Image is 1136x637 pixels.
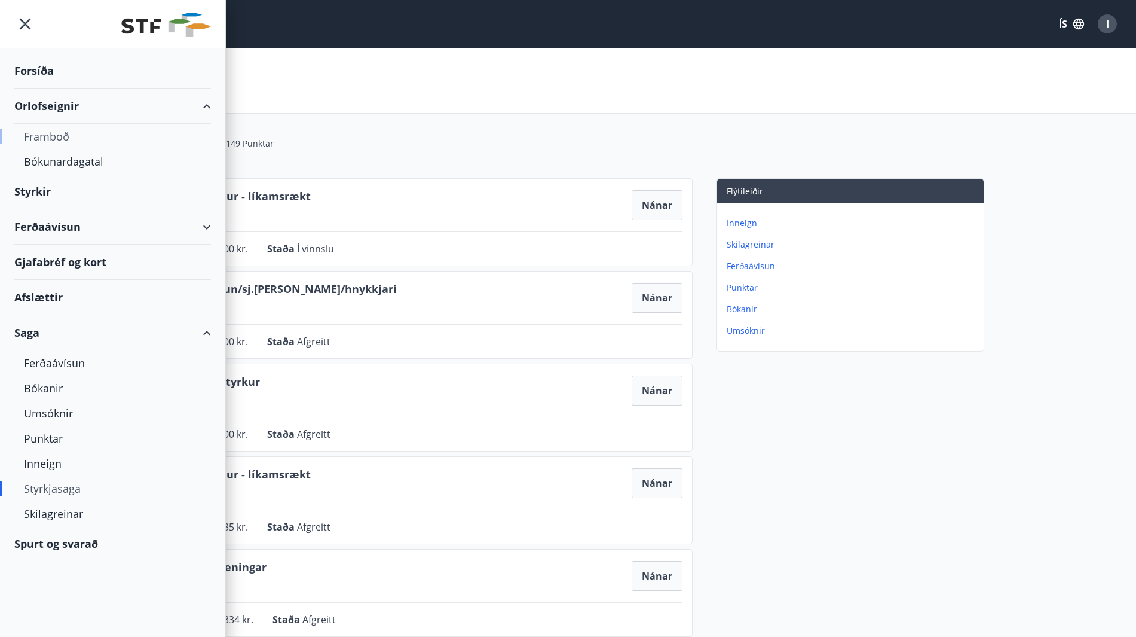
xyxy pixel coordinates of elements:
[632,376,682,406] button: Nánar
[164,467,311,487] span: Heilsustyrkur - líkamsrækt
[24,476,201,501] div: Styrkjasaga
[14,13,36,35] button: menu
[14,209,211,245] div: Ferðaávísun
[727,239,979,251] p: Skilagreinar
[267,335,297,348] span: Staða
[727,282,979,294] p: Punktar
[164,209,311,222] span: [DATE]
[24,501,201,526] div: Skilagreinar
[24,376,201,401] div: Bókanir
[24,401,201,426] div: Umsóknir
[164,188,311,209] span: Heilsustyrkur - líkamsrækt
[205,335,248,348] span: 80.000 kr.
[727,217,979,229] p: Inneign
[727,325,979,337] p: Umsóknir
[297,242,334,255] span: Í vinnslu
[24,350,201,376] div: Ferðaávísun
[121,13,211,37] img: union_logo
[1106,17,1109,31] span: I
[267,242,297,255] span: Staða
[205,242,248,255] span: 34.800 kr.
[297,335,330,348] span: Afgreitt
[14,526,211,561] div: Spurt og svarað
[1052,13,1091,35] button: ÍS
[727,260,979,272] p: Ferðaávísun
[14,315,211,350] div: Saga
[164,487,311,500] span: [DATE]
[267,520,297,534] span: Staða
[632,190,682,220] button: Nánar
[205,428,248,441] span: 70.000 kr.
[24,426,201,451] div: Punktar
[297,428,330,441] span: Afgreitt
[226,138,274,150] span: 149 Punktar
[632,561,682,591] button: Nánar
[727,185,763,197] span: Flýtileiðir
[14,53,211,89] div: Forsíða
[632,468,682,498] button: Nánar
[297,520,330,534] span: Afgreitt
[272,613,302,626] span: Staða
[205,520,248,534] span: 34.335 kr.
[14,280,211,315] div: Afslættir
[164,301,397,315] span: [DATE]
[24,149,201,174] div: Bókunardagatal
[14,89,211,124] div: Orlofseignir
[267,428,297,441] span: Staða
[14,174,211,209] div: Styrkir
[14,245,211,280] div: Gjafabréf og kort
[24,124,201,149] div: Framboð
[302,613,336,626] span: Afgreitt
[727,303,979,315] p: Bókanir
[205,613,253,626] span: 993.334 kr.
[164,281,397,301] span: Sjúkraþjálfun/sj.[PERSON_NAME]/hnykkjari
[24,451,201,476] div: Inneign
[632,283,682,313] button: Nánar
[1093,10,1122,38] button: I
